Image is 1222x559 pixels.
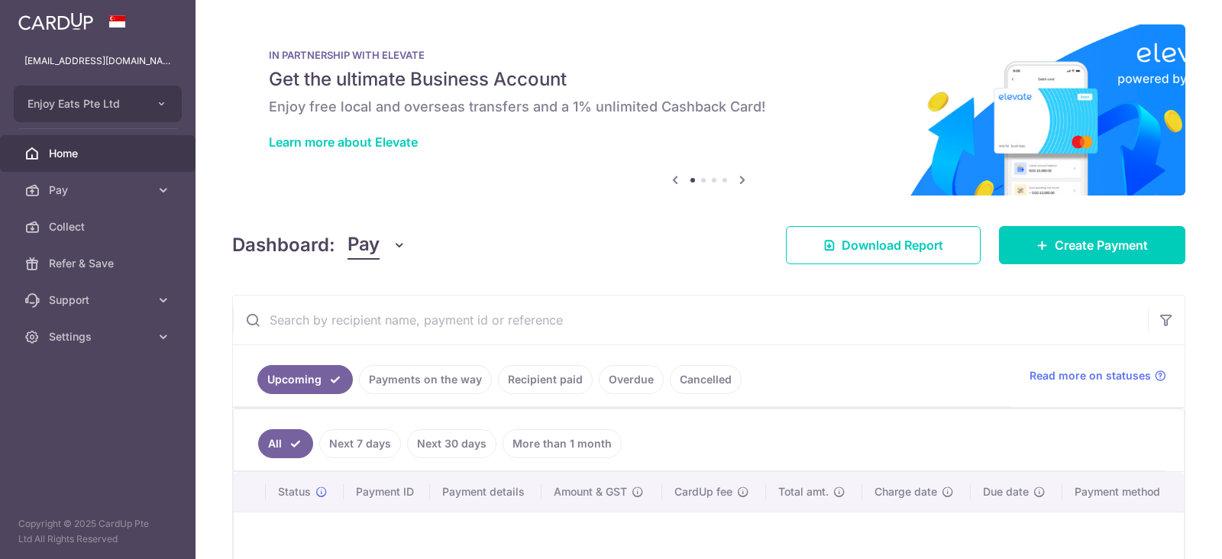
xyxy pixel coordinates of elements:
a: Next 7 days [319,429,401,458]
span: Home [49,146,150,161]
th: Payment details [430,472,542,512]
span: Refer & Save [49,256,150,271]
th: Payment ID [344,472,430,512]
span: Pay [348,231,380,260]
input: Search by recipient name, payment id or reference [233,296,1148,344]
span: Create Payment [1055,236,1148,254]
a: Create Payment [999,226,1185,264]
a: Cancelled [670,365,742,394]
span: Status [278,484,311,499]
a: Read more on statuses [1030,368,1166,383]
span: Collect [49,219,150,234]
a: Next 30 days [407,429,496,458]
span: Enjoy Eats Pte Ltd [27,96,141,111]
span: Support [49,292,150,308]
span: Total amt. [778,484,829,499]
a: All [258,429,313,458]
span: Settings [49,329,150,344]
button: Pay [348,231,406,260]
p: IN PARTNERSHIP WITH ELEVATE [269,49,1149,61]
img: Renovation banner [232,24,1185,195]
th: Payment method [1062,472,1184,512]
a: More than 1 month [503,429,622,458]
img: CardUp [18,12,93,31]
a: Payments on the way [359,365,492,394]
span: Due date [983,484,1029,499]
button: Enjoy Eats Pte Ltd [14,86,182,122]
a: Download Report [786,226,981,264]
h5: Get the ultimate Business Account [269,67,1149,92]
a: Upcoming [257,365,353,394]
a: Learn more about Elevate [269,134,418,150]
a: Overdue [599,365,664,394]
span: CardUp fee [674,484,732,499]
span: Amount & GST [554,484,627,499]
h4: Dashboard: [232,231,335,259]
span: Charge date [874,484,937,499]
span: Read more on statuses [1030,368,1151,383]
span: Download Report [842,236,943,254]
h6: Enjoy free local and overseas transfers and a 1% unlimited Cashback Card! [269,98,1149,116]
a: Recipient paid [498,365,593,394]
p: [EMAIL_ADDRESS][DOMAIN_NAME] [24,53,171,69]
span: Pay [49,183,150,198]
